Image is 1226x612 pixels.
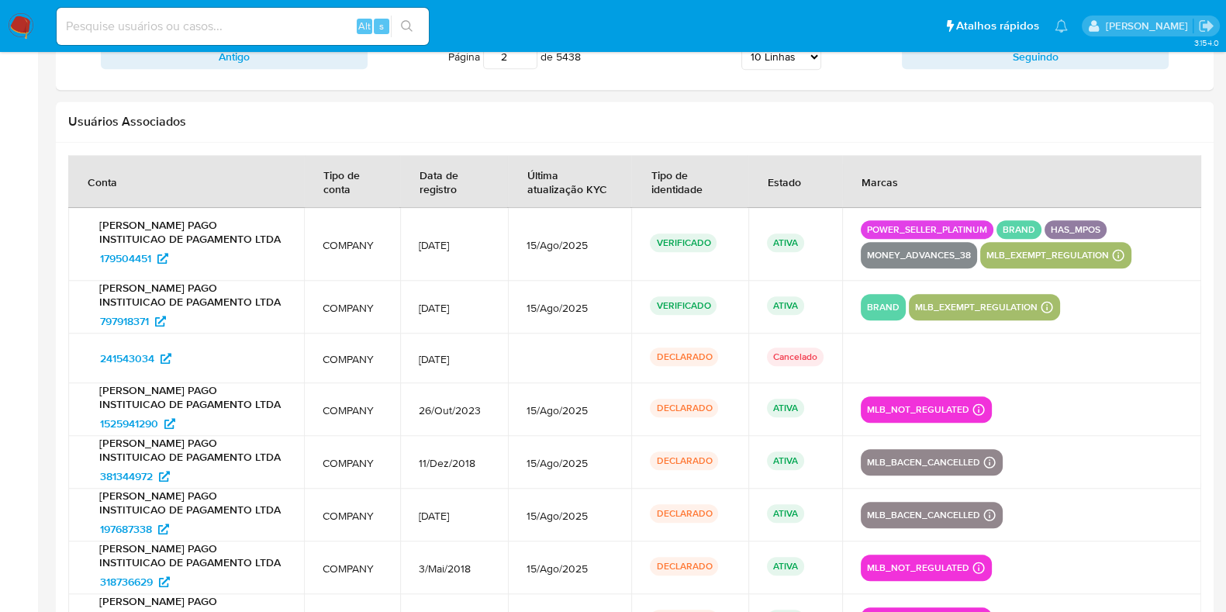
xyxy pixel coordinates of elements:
span: 3.154.0 [1193,36,1218,49]
input: Pesquise usuários ou casos... [57,16,429,36]
a: Sair [1198,18,1214,34]
span: Atalhos rápidos [956,18,1039,34]
p: magno.ferreira@mercadopago.com.br [1105,19,1193,33]
span: s [379,19,384,33]
h2: Usuários Associados [68,114,1201,130]
button: search-icon [391,16,423,37]
span: Alt [358,19,371,33]
a: Notificações [1055,19,1068,33]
